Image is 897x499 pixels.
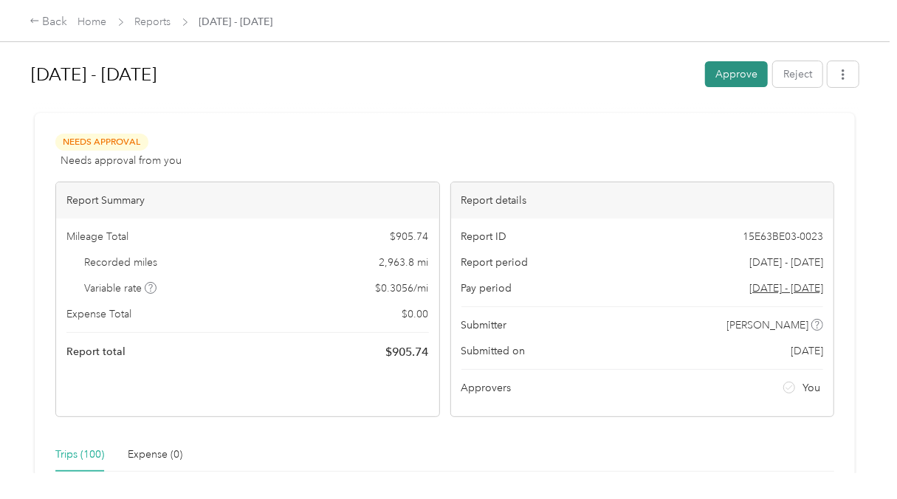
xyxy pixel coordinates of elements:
[391,229,429,244] span: $ 905.74
[55,447,104,463] div: Trips (100)
[31,57,695,92] h1: Aug 1 - 31, 2025
[55,134,148,151] span: Needs Approval
[85,255,158,270] span: Recorded miles
[61,153,182,168] span: Needs approval from you
[66,229,128,244] span: Mileage Total
[773,61,822,87] button: Reject
[135,16,171,28] a: Reports
[451,182,834,218] div: Report details
[743,229,823,244] span: 15E63BE03-0023
[461,380,512,396] span: Approvers
[461,255,529,270] span: Report period
[814,416,897,499] iframe: Everlance-gr Chat Button Frame
[66,344,126,359] span: Report total
[56,182,439,218] div: Report Summary
[402,306,429,322] span: $ 0.00
[727,317,809,333] span: [PERSON_NAME]
[78,16,107,28] a: Home
[128,447,182,463] div: Expense (0)
[461,343,526,359] span: Submitted on
[386,343,429,361] span: $ 905.74
[461,229,507,244] span: Report ID
[376,281,429,296] span: $ 0.3056 / mi
[30,13,68,31] div: Back
[791,343,823,359] span: [DATE]
[85,281,157,296] span: Variable rate
[705,61,768,87] button: Approve
[749,281,823,296] span: Go to pay period
[66,306,131,322] span: Expense Total
[379,255,429,270] span: 2,963.8 mi
[199,14,273,30] span: [DATE] - [DATE]
[461,317,507,333] span: Submitter
[461,281,512,296] span: Pay period
[803,380,821,396] span: You
[749,255,823,270] span: [DATE] - [DATE]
